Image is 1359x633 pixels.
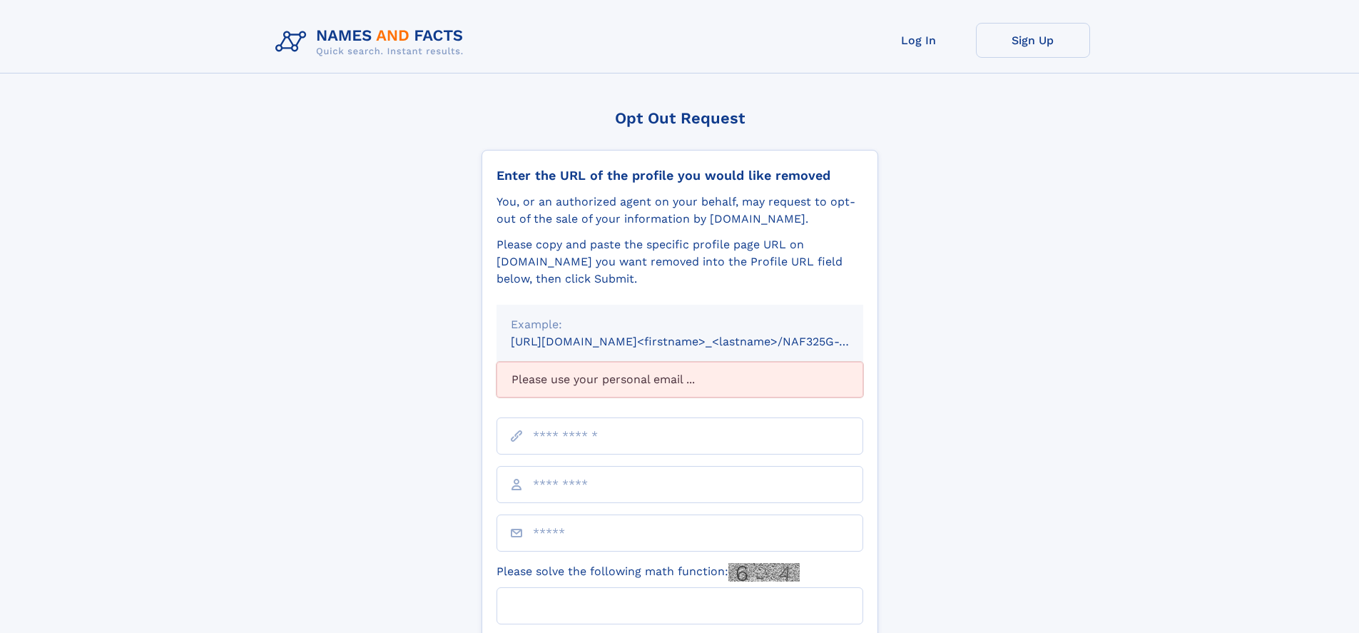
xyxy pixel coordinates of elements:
div: Please copy and paste the specific profile page URL on [DOMAIN_NAME] you want removed into the Pr... [497,236,863,288]
small: [URL][DOMAIN_NAME]<firstname>_<lastname>/NAF325G-xxxxxxxx [511,335,890,348]
a: Log In [862,23,976,58]
img: Logo Names and Facts [270,23,475,61]
div: Please use your personal email ... [497,362,863,397]
div: Enter the URL of the profile you would like removed [497,168,863,183]
div: You, or an authorized agent on your behalf, may request to opt-out of the sale of your informatio... [497,193,863,228]
div: Example: [511,316,849,333]
a: Sign Up [976,23,1090,58]
div: Opt Out Request [482,109,878,127]
label: Please solve the following math function: [497,563,800,582]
